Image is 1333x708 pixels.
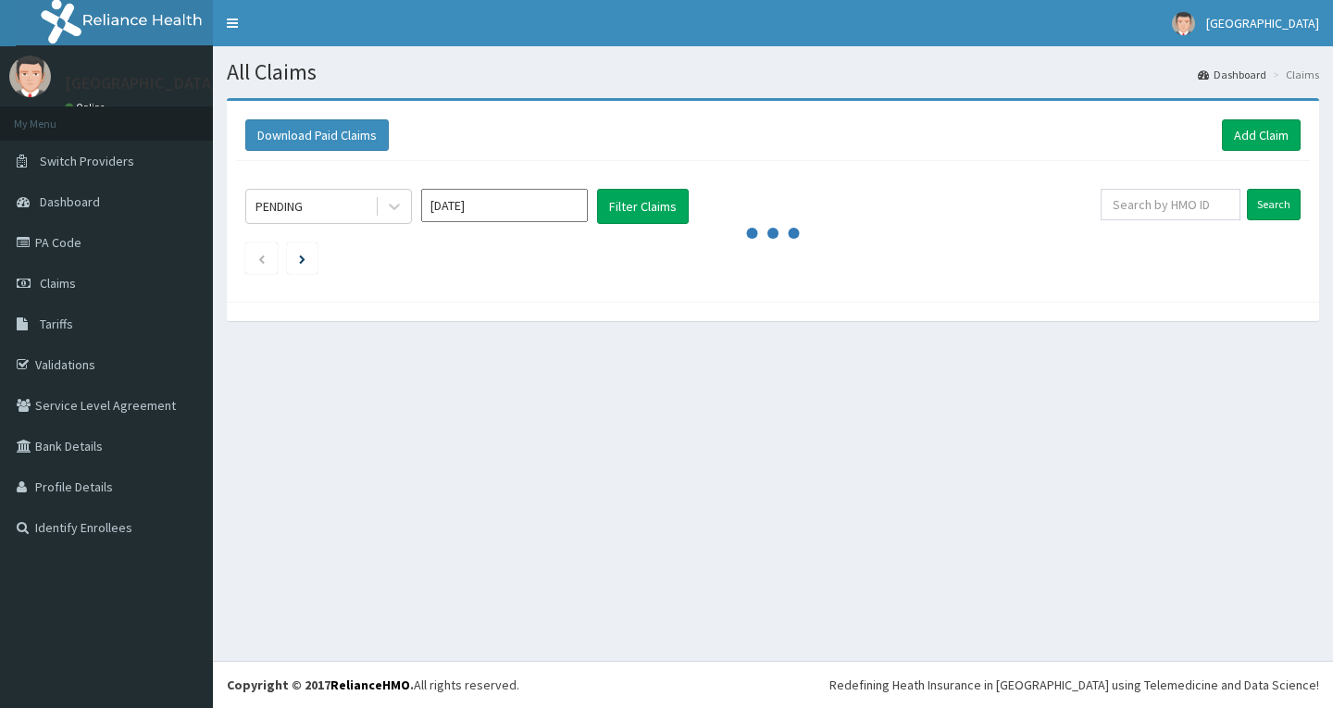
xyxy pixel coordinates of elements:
[255,197,303,216] div: PENDING
[257,250,266,267] a: Previous page
[1222,119,1301,151] a: Add Claim
[213,661,1333,708] footer: All rights reserved.
[65,75,218,92] p: [GEOGRAPHIC_DATA]
[245,119,389,151] button: Download Paid Claims
[1206,15,1319,31] span: [GEOGRAPHIC_DATA]
[299,250,305,267] a: Next page
[421,189,588,222] input: Select Month and Year
[1247,189,1301,220] input: Search
[40,316,73,332] span: Tariffs
[65,101,109,114] a: Online
[227,677,414,693] strong: Copyright © 2017 .
[330,677,410,693] a: RelianceHMO
[597,189,689,224] button: Filter Claims
[227,60,1319,84] h1: All Claims
[40,275,76,292] span: Claims
[1172,12,1195,35] img: User Image
[9,56,51,97] img: User Image
[40,193,100,210] span: Dashboard
[1101,189,1240,220] input: Search by HMO ID
[829,676,1319,694] div: Redefining Heath Insurance in [GEOGRAPHIC_DATA] using Telemedicine and Data Science!
[1268,67,1319,82] li: Claims
[1198,67,1266,82] a: Dashboard
[40,153,134,169] span: Switch Providers
[745,205,801,261] svg: audio-loading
